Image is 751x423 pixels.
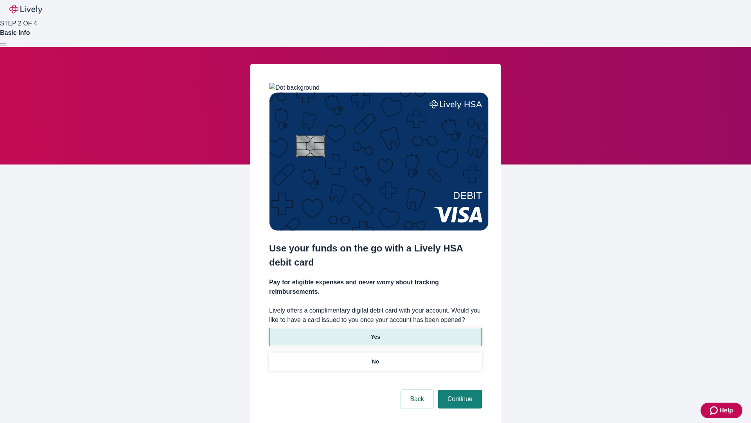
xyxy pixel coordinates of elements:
[372,358,379,366] p: No
[371,333,380,341] p: Yes
[269,278,482,296] h4: Pay for eligible expenses and never worry about tracking reimbursements.
[269,306,482,325] label: Lively offers a complimentary digital debit card with your account. Would you like to have a card...
[438,390,482,409] button: Continue
[719,406,733,415] span: Help
[9,5,42,14] img: Lively
[269,328,482,346] button: Yes
[269,83,320,92] img: Dot background
[269,352,482,371] button: No
[710,406,719,415] svg: Zendesk support icon
[701,403,742,418] button: Zendesk support iconHelp
[401,390,433,409] button: Back
[269,92,489,231] img: Debit card
[269,241,482,269] h2: Use your funds on the go with a Lively HSA debit card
